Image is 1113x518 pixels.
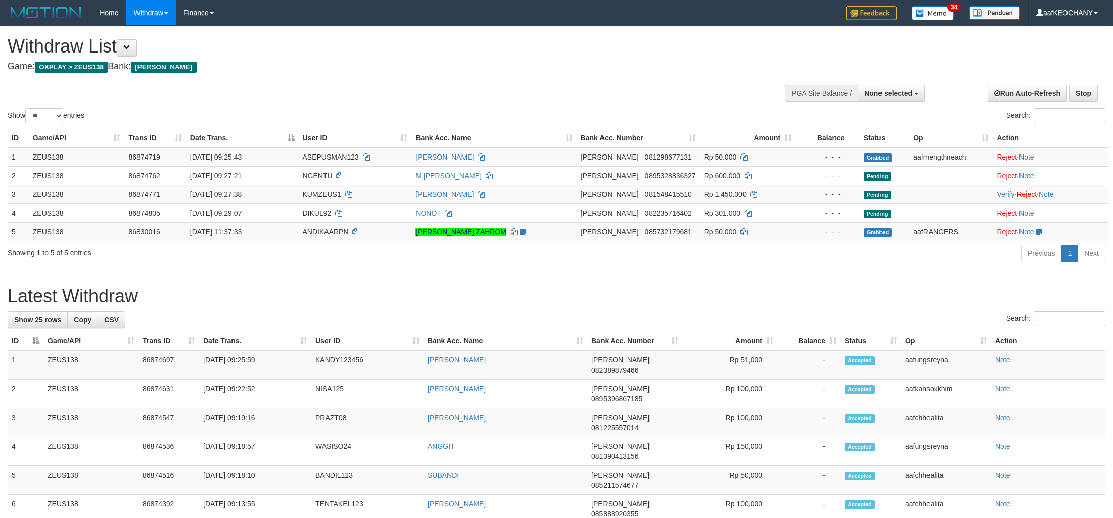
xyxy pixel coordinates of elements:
td: 86874516 [138,466,199,495]
td: ZEUS138 [43,380,138,408]
td: aafmengthireach [909,147,993,167]
span: [PERSON_NAME] [591,471,650,479]
td: ZEUS138 [29,222,125,241]
span: 86874762 [128,172,160,180]
a: Verify [997,190,1014,198]
h1: Latest Withdraw [8,286,1105,306]
span: Accepted [845,500,875,509]
img: Feedback.jpg [846,6,897,20]
div: - - - [800,208,855,218]
span: 86874805 [128,209,160,217]
a: Note [995,413,1010,422]
span: Accepted [845,356,875,365]
td: · · [993,185,1108,203]
th: Status [860,129,910,147]
div: - - - [800,152,855,162]
th: Bank Acc. Name: activate to sort column ascending [424,332,587,350]
th: Trans ID: activate to sort column ascending [138,332,199,350]
td: ZEUS138 [29,203,125,222]
span: [PERSON_NAME] [581,228,639,236]
a: Note [995,385,1010,393]
th: User ID: activate to sort column ascending [299,129,412,147]
th: Balance [796,129,859,147]
th: Op: activate to sort column ascending [901,332,991,350]
span: Copy 085888920355 to clipboard [591,510,638,518]
div: Showing 1 to 5 of 5 entries [8,244,456,258]
th: Game/API: activate to sort column ascending [43,332,138,350]
th: User ID: activate to sort column ascending [311,332,424,350]
span: Copy 082389879466 to clipboard [591,366,638,374]
span: [PERSON_NAME] [581,190,639,198]
a: [PERSON_NAME] [415,190,474,198]
span: Grabbed [864,228,892,237]
th: Status: activate to sort column ascending [841,332,901,350]
a: Reject [997,228,1017,236]
td: aafchhealita [901,408,991,437]
th: ID: activate to sort column descending [8,332,43,350]
td: ZEUS138 [43,350,138,380]
td: ZEUS138 [29,185,125,203]
input: Search: [1034,108,1105,123]
th: ID [8,129,29,147]
span: [DATE] 09:27:38 [190,190,242,198]
a: Note [995,500,1010,508]
span: Rp 50.000 [704,228,737,236]
th: Action [991,332,1105,350]
th: Amount: activate to sort column ascending [700,129,796,147]
td: PRAZT08 [311,408,424,437]
td: - [777,380,841,408]
span: Copy 0895328836327 to clipboard [644,172,695,180]
span: 86830016 [128,228,160,236]
td: 3 [8,185,29,203]
td: 5 [8,466,43,495]
td: · [993,147,1108,167]
div: PGA Site Balance / [785,85,858,102]
td: · [993,222,1108,241]
span: Pending [864,191,891,199]
a: Copy [67,311,98,328]
td: ZEUS138 [29,166,125,185]
button: None selected [858,85,925,102]
span: [PERSON_NAME] [131,62,196,73]
td: 2 [8,380,43,408]
input: Search: [1034,311,1105,326]
a: Note [995,356,1010,364]
span: Rp 600.000 [704,172,740,180]
a: Show 25 rows [8,311,68,328]
td: 86874547 [138,408,199,437]
a: Note [1019,228,1034,236]
td: · [993,166,1108,185]
a: CSV [98,311,125,328]
td: aafkansokkhim [901,380,991,408]
td: [DATE] 09:22:52 [199,380,311,408]
td: 3 [8,408,43,437]
div: - - - [800,189,855,199]
a: M [PERSON_NAME] [415,172,482,180]
span: Copy 085211574677 to clipboard [591,481,638,489]
span: 86874771 [128,190,160,198]
td: KANDY123456 [311,350,424,380]
span: ANDIKAARPN [303,228,349,236]
a: ANGGIT [428,442,455,450]
th: Date Trans.: activate to sort column ascending [199,332,311,350]
td: - [777,466,841,495]
span: Pending [864,172,891,181]
span: 86874719 [128,153,160,161]
img: MOTION_logo.png [8,5,84,20]
label: Search: [1006,311,1105,326]
a: Note [1019,153,1034,161]
th: Op: activate to sort column ascending [909,129,993,147]
span: [DATE] 09:25:43 [190,153,242,161]
td: [DATE] 09:25:59 [199,350,311,380]
span: DIKUL92 [303,209,332,217]
span: NGENTU [303,172,333,180]
th: Game/API: activate to sort column ascending [29,129,125,147]
img: Button%20Memo.svg [912,6,954,20]
a: Run Auto-Refresh [988,85,1067,102]
span: Grabbed [864,153,892,162]
a: Note [995,442,1010,450]
span: Copy 0895396867185 to clipboard [591,395,642,403]
a: Reject [997,209,1017,217]
span: Copy 082235716402 to clipboard [644,209,691,217]
span: Show 25 rows [14,316,61,324]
